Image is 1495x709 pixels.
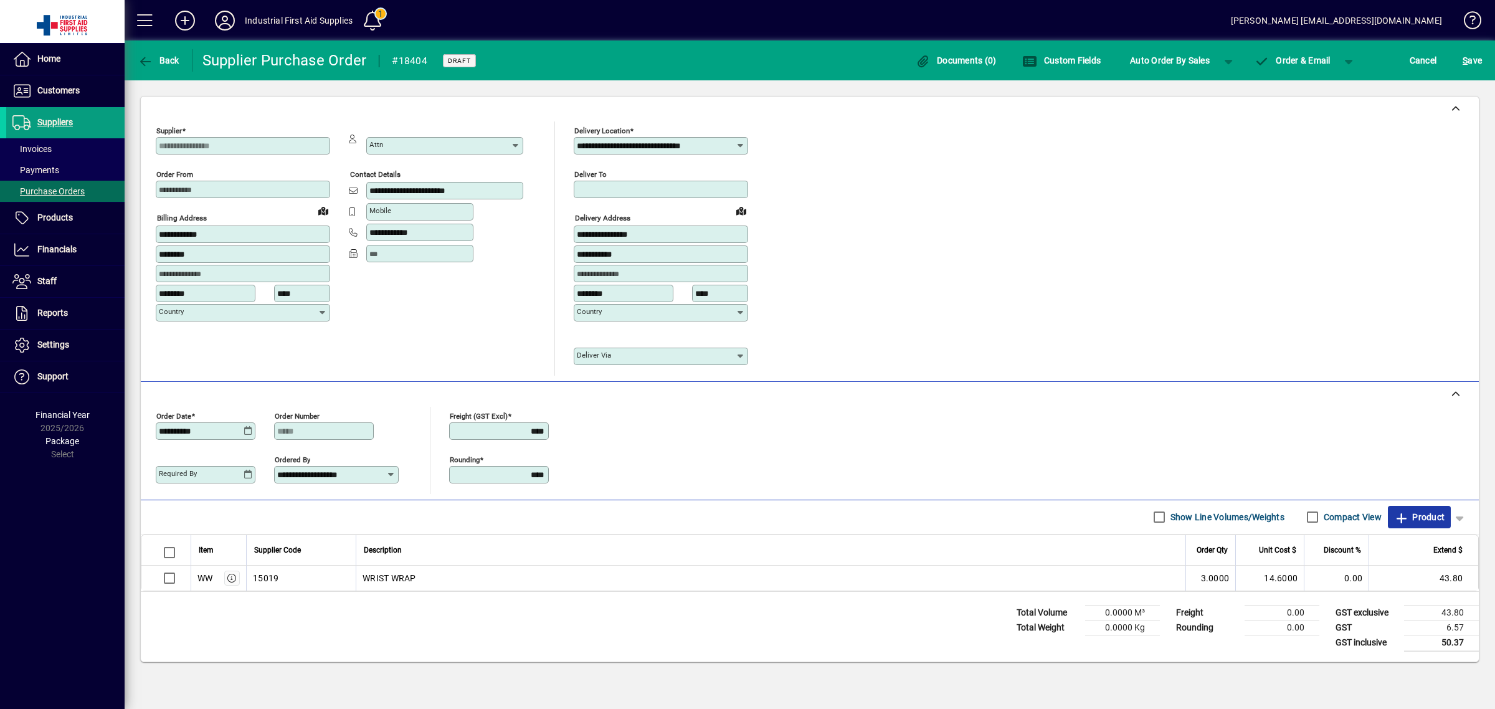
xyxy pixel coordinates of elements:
[12,144,52,154] span: Invoices
[1410,50,1437,70] span: Cancel
[6,266,125,297] a: Staff
[577,351,611,359] mat-label: Deliver via
[1404,620,1479,635] td: 6.57
[37,54,60,64] span: Home
[135,49,183,72] button: Back
[6,234,125,265] a: Financials
[1321,511,1382,523] label: Compact View
[364,543,402,557] span: Description
[1231,11,1442,31] div: [PERSON_NAME] [EMAIL_ADDRESS][DOMAIN_NAME]
[1255,55,1331,65] span: Order & Email
[6,202,125,234] a: Products
[731,201,751,221] a: View on map
[156,411,191,420] mat-label: Order date
[392,51,427,71] div: #18404
[1259,543,1296,557] span: Unit Cost $
[275,455,310,464] mat-label: Ordered by
[6,44,125,75] a: Home
[37,276,57,286] span: Staff
[369,140,383,149] mat-label: Attn
[12,186,85,196] span: Purchase Orders
[1170,605,1245,620] td: Freight
[36,410,90,420] span: Financial Year
[1124,49,1216,72] button: Auto Order By Sales
[1463,55,1468,65] span: S
[6,181,125,202] a: Purchase Orders
[1459,49,1485,72] button: Save
[6,361,125,393] a: Support
[246,566,356,591] td: 15019
[1248,49,1337,72] button: Order & Email
[1388,506,1451,528] button: Product
[6,138,125,159] a: Invoices
[254,543,301,557] span: Supplier Code
[1022,55,1101,65] span: Custom Fields
[363,572,416,584] span: WRIST WRAP
[448,57,471,65] span: Draft
[1185,566,1235,591] td: 3.0000
[313,201,333,221] a: View on map
[1329,635,1404,650] td: GST inclusive
[1019,49,1104,72] button: Custom Fields
[369,206,391,215] mat-label: Mobile
[1010,620,1085,635] td: Total Weight
[1130,50,1210,70] span: Auto Order By Sales
[1245,620,1319,635] td: 0.00
[1407,49,1440,72] button: Cancel
[138,55,179,65] span: Back
[6,75,125,107] a: Customers
[37,85,80,95] span: Customers
[37,371,69,381] span: Support
[1394,507,1445,527] span: Product
[450,455,480,464] mat-label: Rounding
[156,126,182,135] mat-label: Supplier
[1324,543,1361,557] span: Discount %
[37,340,69,350] span: Settings
[1010,605,1085,620] td: Total Volume
[159,307,184,316] mat-label: Country
[1463,50,1482,70] span: ave
[165,9,205,32] button: Add
[1329,620,1404,635] td: GST
[1404,635,1479,650] td: 50.37
[1235,566,1304,591] td: 14.6000
[1404,605,1479,620] td: 43.80
[37,244,77,254] span: Financials
[574,170,607,179] mat-label: Deliver To
[245,11,353,31] div: Industrial First Aid Supplies
[125,49,193,72] app-page-header-button: Back
[1168,511,1284,523] label: Show Line Volumes/Weights
[577,307,602,316] mat-label: Country
[1329,605,1404,620] td: GST exclusive
[159,469,197,478] mat-label: Required by
[6,159,125,181] a: Payments
[1455,2,1479,43] a: Knowledge Base
[1245,605,1319,620] td: 0.00
[6,330,125,361] a: Settings
[1197,543,1228,557] span: Order Qty
[1304,566,1369,591] td: 0.00
[199,543,214,557] span: Item
[205,9,245,32] button: Profile
[37,212,73,222] span: Products
[197,572,213,584] div: WW
[156,170,193,179] mat-label: Order from
[202,50,367,70] div: Supplier Purchase Order
[1433,543,1463,557] span: Extend $
[275,411,320,420] mat-label: Order number
[37,117,73,127] span: Suppliers
[1170,620,1245,635] td: Rounding
[6,298,125,329] a: Reports
[1369,566,1478,591] td: 43.80
[916,55,997,65] span: Documents (0)
[450,411,508,420] mat-label: Freight (GST excl)
[37,308,68,318] span: Reports
[12,165,59,175] span: Payments
[1085,620,1160,635] td: 0.0000 Kg
[913,49,1000,72] button: Documents (0)
[45,436,79,446] span: Package
[574,126,630,135] mat-label: Delivery Location
[1085,605,1160,620] td: 0.0000 M³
